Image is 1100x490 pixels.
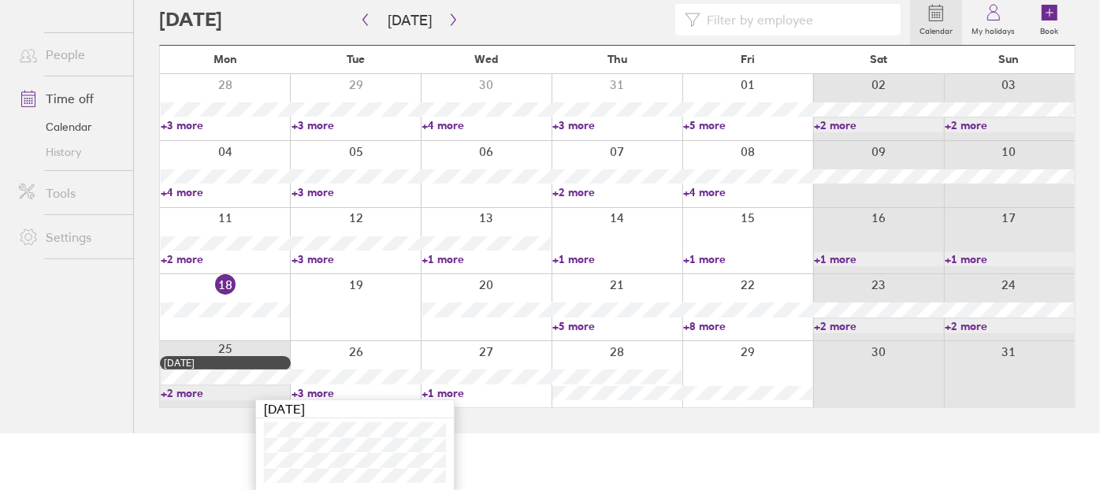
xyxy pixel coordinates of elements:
a: +1 more [814,252,943,266]
a: +1 more [422,252,552,266]
a: +3 more [292,386,421,400]
a: +5 more [552,319,682,333]
a: +2 more [945,319,1074,333]
a: +2 more [552,185,682,199]
input: Filter by employee [701,5,891,35]
a: +5 more [683,118,812,132]
span: Wed [474,53,498,65]
label: Calendar [910,22,962,36]
a: +3 more [292,185,421,199]
a: Calendar [6,114,133,139]
label: My holidays [962,22,1024,36]
a: People [6,39,133,70]
span: Mon [214,53,237,65]
a: +3 more [292,118,421,132]
a: +3 more [161,118,290,132]
a: +1 more [552,252,682,266]
a: +2 more [814,319,943,333]
div: [DATE] [164,358,287,369]
a: Time off [6,83,133,114]
div: [DATE] [256,400,454,418]
a: +2 more [161,386,290,400]
span: Sat [870,53,887,65]
a: Settings [6,221,133,253]
span: Sun [999,53,1020,65]
a: +4 more [422,118,552,132]
a: History [6,139,133,165]
button: [DATE] [375,7,444,33]
a: +2 more [814,118,943,132]
a: +2 more [161,252,290,266]
a: +1 more [422,386,552,400]
span: Fri [741,53,755,65]
a: Tools [6,177,133,209]
a: +1 more [683,252,812,266]
a: +4 more [683,185,812,199]
a: +8 more [683,319,812,333]
a: +2 more [945,118,1074,132]
a: +1 more [945,252,1074,266]
a: +4 more [161,185,290,199]
span: Tue [347,53,365,65]
label: Book [1031,22,1068,36]
a: +3 more [552,118,682,132]
a: +3 more [292,252,421,266]
span: Thu [608,53,627,65]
